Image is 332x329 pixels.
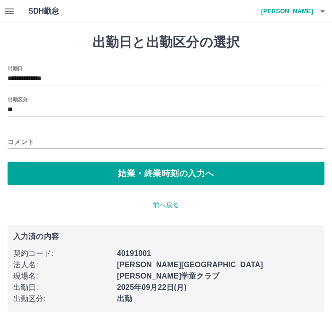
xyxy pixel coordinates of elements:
[117,261,263,269] b: [PERSON_NAME][GEOGRAPHIC_DATA]
[13,233,319,240] p: 入力済の内容
[117,249,151,257] b: 40191001
[13,248,111,259] p: 契約コード :
[8,96,27,103] label: 出勤区分
[13,271,111,282] p: 現場名 :
[13,259,111,271] p: 法人名 :
[117,272,219,280] b: [PERSON_NAME]学童クラブ
[13,282,111,293] p: 出勤日 :
[8,162,324,185] button: 始業・終業時刻の入力へ
[8,200,324,210] p: 前へ戻る
[8,34,324,50] h1: 出勤日と出勤区分の選択
[117,295,132,303] b: 出勤
[8,65,23,72] label: 出勤日
[117,283,187,291] b: 2025年09月22日(月)
[13,293,111,304] p: 出勤区分 :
